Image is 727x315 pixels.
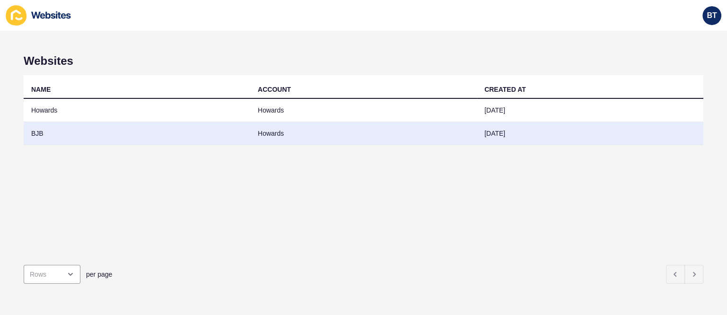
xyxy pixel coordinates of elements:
[258,85,291,94] div: ACCOUNT
[250,122,477,145] td: Howards
[24,265,80,284] div: open menu
[24,54,703,68] h1: Websites
[86,270,112,279] span: per page
[477,122,703,145] td: [DATE]
[24,99,250,122] td: Howards
[477,99,703,122] td: [DATE]
[31,85,51,94] div: NAME
[250,99,477,122] td: Howards
[484,85,526,94] div: CREATED AT
[24,122,250,145] td: BJB
[707,11,717,20] span: BT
